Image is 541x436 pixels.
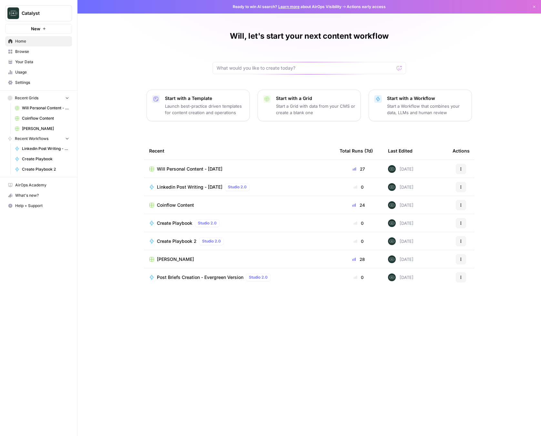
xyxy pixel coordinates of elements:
div: 0 [340,184,378,190]
a: Coinflow Content [12,113,72,124]
span: [PERSON_NAME] [22,126,69,132]
a: Browse [5,46,72,57]
a: Create Playbook [12,154,72,164]
span: AirOps Academy [15,182,69,188]
span: [PERSON_NAME] [157,256,194,263]
p: Start with a Workflow [387,95,466,102]
span: Your Data [15,59,69,65]
div: 0 [340,238,378,244]
button: Workspace: Catalyst [5,5,72,21]
button: Start with a WorkflowStart a Workflow that combines your data, LLMs and human review [369,90,472,121]
a: Your Data [5,57,72,67]
div: 27 [340,166,378,172]
span: Linkedin Post Writing - [DATE] [22,146,69,152]
button: Recent Grids [5,93,72,103]
div: Recent [149,142,329,160]
div: 0 [340,220,378,226]
span: Studio 2.0 [202,238,221,244]
span: Coinflow Content [157,202,194,208]
div: Total Runs (7d) [340,142,373,160]
a: Coinflow Content [149,202,329,208]
a: Linkedin Post Writing - [DATE] [12,144,72,154]
div: Actions [453,142,470,160]
div: [DATE] [388,255,413,263]
a: Will Personal Content - [DATE] [149,166,329,172]
a: Settings [5,77,72,88]
a: Learn more [278,4,300,9]
span: Create Playbook [22,156,69,162]
div: What's new? [5,191,72,200]
div: [DATE] [388,183,413,191]
span: Catalyst [22,10,61,16]
div: [DATE] [388,201,413,209]
button: What's new? [5,190,72,201]
a: [PERSON_NAME] [12,124,72,134]
div: [DATE] [388,273,413,281]
span: Studio 2.0 [198,220,217,226]
span: Coinflow Content [22,115,69,121]
p: Start a Grid with data from your CMS or create a blank one [276,103,355,116]
a: Linkedin Post Writing - [DATE]Studio 2.0 [149,183,329,191]
img: lkqc6w5wqsmhugm7jkiokl0d6w4g [388,165,396,173]
a: Create PlaybookStudio 2.0 [149,219,329,227]
img: Catalyst Logo [7,7,19,19]
span: Usage [15,69,69,75]
button: Help + Support [5,201,72,211]
span: Studio 2.0 [228,184,247,190]
span: Recent Grids [15,95,38,101]
a: AirOps Academy [5,180,72,190]
span: Create Playbook 2 [22,166,69,172]
div: [DATE] [388,165,413,173]
div: [DATE] [388,219,413,227]
span: Post Briefs Creation - Evergreen Version [157,274,243,281]
div: Last Edited [388,142,413,160]
span: Home [15,38,69,44]
p: Start a Workflow that combines your data, LLMs and human review [387,103,466,116]
span: Will Personal Content - [DATE] [157,166,222,172]
span: Will Personal Content - [DATE] [22,105,69,111]
a: Will Personal Content - [DATE] [12,103,72,113]
span: Studio 2.0 [249,274,268,280]
img: lkqc6w5wqsmhugm7jkiokl0d6w4g [388,273,396,281]
span: New [31,25,40,32]
a: Home [5,36,72,46]
h1: Will, let's start your next content workflow [230,31,389,41]
span: Help + Support [15,203,69,209]
div: 0 [340,274,378,281]
span: Actions early access [347,4,386,10]
div: 28 [340,256,378,263]
a: [PERSON_NAME] [149,256,329,263]
div: [DATE] [388,237,413,245]
img: lkqc6w5wqsmhugm7jkiokl0d6w4g [388,255,396,263]
img: lkqc6w5wqsmhugm7jkiokl0d6w4g [388,237,396,245]
button: New [5,24,72,34]
span: Create Playbook [157,220,192,226]
span: Ready to win AI search? about AirOps Visibility [233,4,342,10]
img: lkqc6w5wqsmhugm7jkiokl0d6w4g [388,219,396,227]
span: Browse [15,49,69,54]
p: Launch best-practice driven templates for content creation and operations [165,103,244,116]
a: Create Playbook 2Studio 2.0 [149,237,329,245]
img: lkqc6w5wqsmhugm7jkiokl0d6w4g [388,183,396,191]
a: Usage [5,67,72,77]
button: Start with a GridStart a Grid with data from your CMS or create a blank one [258,90,361,121]
span: Linkedin Post Writing - [DATE] [157,184,222,190]
span: Settings [15,80,69,85]
div: 24 [340,202,378,208]
button: Start with a TemplateLaunch best-practice driven templates for content creation and operations [147,90,250,121]
span: Create Playbook 2 [157,238,197,244]
img: lkqc6w5wqsmhugm7jkiokl0d6w4g [388,201,396,209]
a: Create Playbook 2 [12,164,72,174]
span: Recent Workflows [15,136,48,142]
p: Start with a Template [165,95,244,102]
a: Post Briefs Creation - Evergreen VersionStudio 2.0 [149,273,329,281]
p: Start with a Grid [276,95,355,102]
input: What would you like to create today? [217,65,394,71]
button: Recent Workflows [5,134,72,144]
